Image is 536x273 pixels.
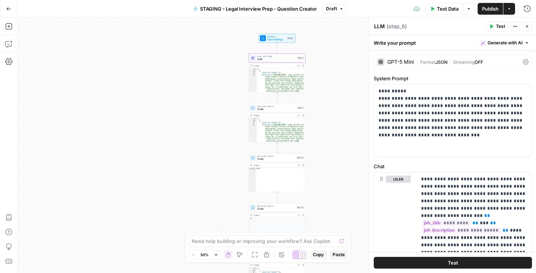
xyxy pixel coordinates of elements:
span: | [417,58,420,65]
div: 1 [249,167,256,170]
g: Edge from start to step_6 [276,43,278,53]
span: | [448,58,453,65]
span: ( step_6 ) [387,23,407,30]
span: Code [257,207,295,211]
button: Draft [323,4,347,14]
span: Copy [313,251,324,258]
div: Run Code · PythonCodeStep 8Output[ { "question_number":1, "question":"[PERSON_NAME], your current... [249,103,305,142]
div: 2 [249,70,257,72]
label: System Prompt [374,75,532,82]
g: Edge from step_10 to step_12 [276,192,278,203]
button: Paste [330,250,348,259]
div: 1 [249,267,257,269]
span: Draft [326,5,337,12]
div: Run Code · PythonCodeStep 10Outputnull [249,153,305,192]
div: 2 [249,120,257,122]
span: Test [496,23,505,30]
span: 50% [200,252,209,258]
span: Input Settings [267,38,286,41]
button: Test [374,257,532,269]
span: Paste [333,251,345,258]
span: Test [448,259,458,266]
label: Chat [374,163,532,170]
div: Output [254,114,296,117]
span: Test Data [437,5,459,12]
button: Test [486,22,508,31]
button: Copy [310,250,327,259]
div: Step 6 [297,56,304,60]
button: Test Data [425,3,463,15]
div: 3 [249,217,305,220]
div: Output [254,263,296,266]
div: Run Code · PythonCodeStep 12Output3 [249,203,305,242]
div: 1 [249,118,257,120]
div: 3 [249,122,257,124]
span: Run Code · Python [257,105,296,108]
span: Generate with AI [488,40,522,46]
span: Publish [482,5,499,12]
div: WorkflowInput SettingsInputs [249,34,305,43]
g: Edge from step_6 to step_8 [276,92,278,103]
span: Streaming [453,59,475,65]
button: Generate with AI [478,38,532,48]
div: Output [254,64,296,67]
div: LLM · GPT-5 MiniLLMStep 6Output[ { "question_number":1, "question":"[PERSON_NAME], your current r... [249,54,305,92]
span: Run Code · Python [257,204,295,207]
button: user [386,176,411,183]
span: OFF [475,59,483,65]
g: Edge from step_8 to step_10 [276,142,278,153]
span: Toggle code folding, rows 1 through 12 [254,68,257,70]
div: GPT-5 Mini [387,59,414,64]
span: Toggle code folding, rows 2 through 6 [254,70,257,72]
div: 4 [249,74,257,100]
span: LLM [257,58,296,61]
span: Format [420,59,435,65]
span: Workflow [267,35,286,38]
div: 3 [249,72,257,74]
div: Inputs [287,37,294,40]
span: Code [257,107,296,111]
div: Step 8 [297,106,304,110]
button: Publish [478,3,503,15]
span: Run Code · Python [257,155,295,158]
span: Code [257,157,295,161]
span: Toggle code folding, rows 1 through 12 [254,118,257,120]
div: Output [254,164,296,167]
div: 2 [249,269,257,272]
span: LLM · GPT-5 Mini [257,55,296,58]
div: Step 12 [296,206,304,209]
span: Toggle code folding, rows 2 through 6 [254,120,257,122]
div: Step 10 [296,156,304,159]
button: STAGING - Legal Interview Prep - Question Creator [189,3,321,15]
div: 4 [249,124,257,150]
textarea: LLM [374,23,385,30]
span: Toggle code folding, rows 2 through 6 [254,269,257,272]
span: JSON [435,59,448,65]
div: 1 [249,68,257,70]
span: STAGING - Legal Interview Prep - Question Creator [200,5,317,12]
span: Toggle code folding, rows 1 through 27 [254,267,257,269]
div: Output [254,214,296,217]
